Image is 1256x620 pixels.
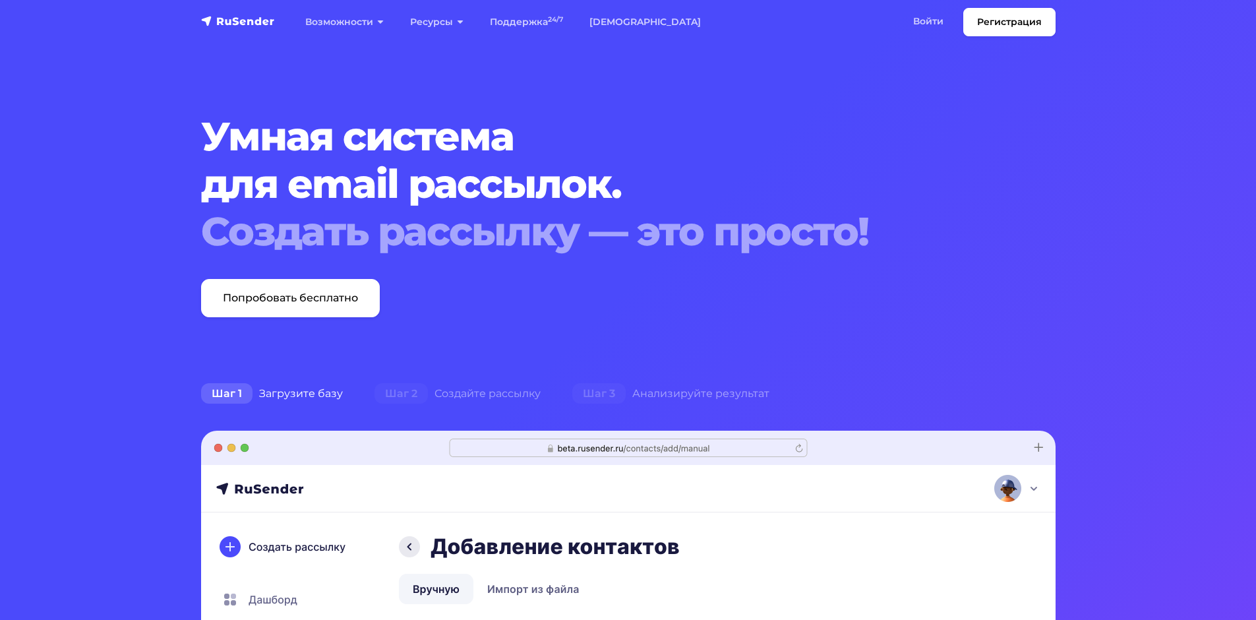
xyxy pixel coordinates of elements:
[900,8,957,35] a: Войти
[572,383,626,404] span: Шаг 3
[576,9,714,36] a: [DEMOGRAPHIC_DATA]
[185,381,359,407] div: Загрузите базу
[359,381,556,407] div: Создайте рассылку
[397,9,477,36] a: Ресурсы
[292,9,397,36] a: Возможности
[201,113,983,255] h1: Умная система для email рассылок.
[963,8,1056,36] a: Регистрация
[201,15,275,28] img: RuSender
[201,208,983,255] div: Создать рассылку — это просто!
[477,9,576,36] a: Поддержка24/7
[374,383,428,404] span: Шаг 2
[201,383,253,404] span: Шаг 1
[201,279,380,317] a: Попробовать бесплатно
[556,381,785,407] div: Анализируйте результат
[548,15,563,24] sup: 24/7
